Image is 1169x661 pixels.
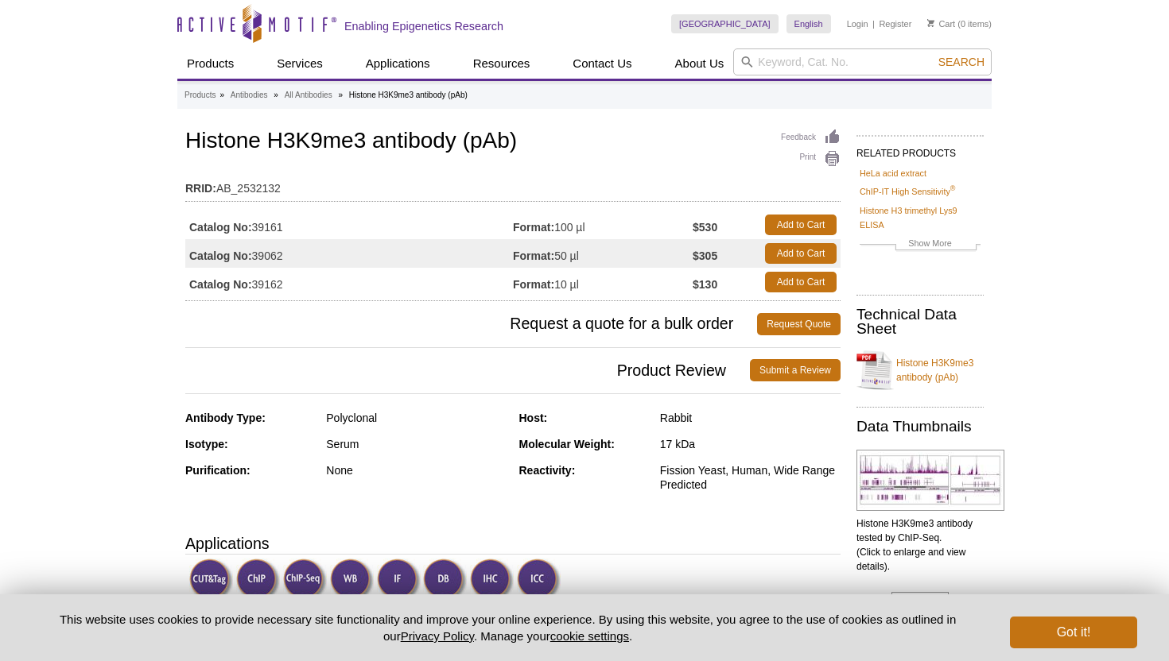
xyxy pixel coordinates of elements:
[267,48,332,79] a: Services
[927,18,955,29] a: Cart
[185,412,266,424] strong: Antibody Type:
[660,437,841,451] div: 17 kDa
[927,19,934,27] img: Your Cart
[786,14,831,33] a: English
[285,88,332,102] a: All Antibodies
[185,532,841,555] h3: Applications
[781,129,841,146] a: Feedback
[185,239,513,268] td: 39062
[185,211,513,239] td: 39161
[326,437,507,451] div: Serum
[274,91,278,99] li: »
[550,629,629,643] button: cookie settings
[856,450,1004,511] img: Histone H3K9me3 antibody tested by ChIP-Seq.
[519,464,576,477] strong: Reactivity:
[185,313,757,335] span: Request a quote for a bulk order
[338,91,343,99] li: »
[934,55,989,69] button: Search
[666,48,734,79] a: About Us
[470,559,514,602] img: Immunohistochemistry Validated
[189,559,233,602] img: CUT&Tag Validated
[660,463,841,492] div: Fission Yeast, Human, Wide Range Predicted
[326,411,507,425] div: Polyclonal
[519,438,615,450] strong: Molecular Weight:
[356,48,440,79] a: Applications
[872,14,875,33] li: |
[283,559,327,602] img: ChIP-Seq Validated
[860,203,981,232] a: Histone H3 trimethyl Lys9 ELISA
[1010,617,1137,648] button: Got it!
[765,243,837,264] a: Add to Cart
[189,220,252,234] strong: Catalog No:
[423,559,467,602] img: Dot Blot Validated
[860,184,955,199] a: ChIP-IT High Sensitivity®
[185,181,216,195] strong: RRID:
[860,166,926,180] a: HeLa acid extract
[184,88,216,102] a: Products
[513,220,554,234] strong: Format:
[513,268,693,296] td: 10 µl
[733,48,992,75] input: Keyword, Cat. No.
[671,14,779,33] a: [GEOGRAPHIC_DATA]
[185,129,841,156] h1: Histone H3K9me3 antibody (pAb)
[185,268,513,296] td: 39162
[189,249,252,263] strong: Catalog No:
[856,346,984,394] a: Histone H3K9me3 antibody (pAb)
[519,412,548,424] strong: Host:
[236,559,280,602] img: ChIP Validated
[464,48,540,79] a: Resources
[660,411,841,425] div: Rabbit
[856,419,984,434] h2: Data Thumbnails
[856,516,984,574] p: Histone H3K9me3 antibody tested by ChIP-Seq. (Click to enlarge and view details).
[750,359,841,381] a: Submit a Review
[950,185,956,193] sup: ®
[856,135,984,164] h2: RELATED PRODUCTS
[856,307,984,336] h2: Technical Data Sheet
[847,18,868,29] a: Login
[189,277,252,292] strong: Catalog No:
[781,150,841,168] a: Print
[693,220,717,234] strong: $530
[349,91,468,99] li: Histone H3K9me3 antibody (pAb)
[231,88,268,102] a: Antibodies
[879,18,911,29] a: Register
[185,172,841,197] td: AB_2532132
[32,611,984,644] p: This website uses cookies to provide necessary site functionality and improve your online experie...
[377,559,421,602] img: Immunofluorescence Validated
[765,272,837,292] a: Add to Cart
[513,239,693,268] td: 50 µl
[757,313,841,335] a: Request Quote
[344,19,503,33] h2: Enabling Epigenetics Research
[860,236,981,254] a: Show More
[401,629,474,643] a: Privacy Policy
[513,277,554,292] strong: Format:
[693,249,717,263] strong: $305
[185,359,750,381] span: Product Review
[927,14,992,33] li: (0 items)
[517,559,561,602] img: Immunocytochemistry Validated
[513,211,693,239] td: 100 µl
[326,463,507,477] div: None
[693,277,717,292] strong: $130
[219,91,224,99] li: »
[938,56,985,68] span: Search
[185,464,250,477] strong: Purification:
[185,438,228,450] strong: Isotype:
[563,48,641,79] a: Contact Us
[513,249,554,263] strong: Format:
[330,559,374,602] img: Western Blot Validated
[177,48,243,79] a: Products
[765,215,837,235] a: Add to Cart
